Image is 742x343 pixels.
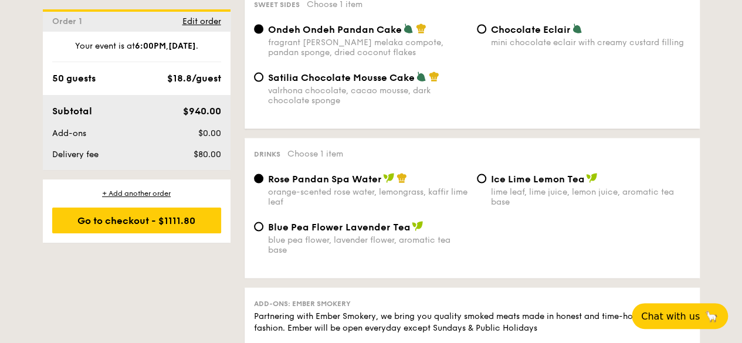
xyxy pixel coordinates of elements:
img: icon-chef-hat.a58ddaea.svg [429,72,439,82]
span: Delivery fee [52,150,99,159]
div: valrhona chocolate, cacao mousse, dark chocolate sponge [268,86,467,106]
div: $18.8/guest [167,72,221,86]
input: Satilia Chocolate Mousse Cakevalrhona chocolate, cacao mousse, dark chocolate sponge [254,73,263,82]
img: icon-vegan.f8ff3823.svg [586,173,598,184]
span: Blue Pea Flower Lavender Tea [268,222,411,233]
div: 50 guests [52,72,96,86]
div: lime leaf, lime juice, lemon juice, aromatic tea base [491,187,690,207]
span: Sweet sides [254,1,300,9]
div: Partnering with Ember Smokery, we bring you quality smoked meats made in honest and time-honoured... [254,311,690,334]
span: Choose 1 item [287,149,343,159]
input: Blue Pea Flower Lavender Teablue pea flower, lavender flower, aromatic tea base [254,222,263,232]
span: $80.00 [193,150,221,159]
button: Chat with us🦙 [632,303,728,329]
strong: [DATE] [168,41,196,51]
span: Edit order [182,16,221,26]
input: Rose Pandan Spa Waterorange-scented rose water, lemongrass, kaffir lime leaf [254,174,263,184]
img: icon-chef-hat.a58ddaea.svg [416,23,426,34]
img: icon-chef-hat.a58ddaea.svg [397,173,407,184]
span: 🦙 [704,310,719,323]
span: Subtotal [52,106,92,117]
div: Your event is at , . [52,40,221,62]
span: Chocolate Eclair [491,24,571,35]
span: Order 1 [52,16,87,26]
div: Go to checkout - $1111.80 [52,208,221,233]
span: Ondeh Ondeh Pandan Cake [268,24,402,35]
span: Add-ons [52,128,86,138]
span: Chat with us [641,311,700,322]
input: Ice Lime Lemon Tealime leaf, lime juice, lemon juice, aromatic tea base [477,174,486,184]
input: Chocolate Eclairmini chocolate eclair with creamy custard filling [477,25,486,34]
img: icon-vegetarian.fe4039eb.svg [403,23,414,34]
span: $940.00 [182,106,221,117]
div: blue pea flower, lavender flower, aromatic tea base [268,235,467,255]
span: Rose Pandan Spa Water [268,174,382,185]
strong: 6:00PM [135,41,166,51]
span: Satilia Chocolate Mousse Cake [268,72,415,83]
span: Drinks [254,150,280,158]
span: $0.00 [198,128,221,138]
img: icon-vegetarian.fe4039eb.svg [416,72,426,82]
div: mini chocolate eclair with creamy custard filling [491,38,690,47]
span: Ice Lime Lemon Tea [491,174,585,185]
div: orange-scented rose water, lemongrass, kaffir lime leaf [268,187,467,207]
img: icon-vegan.f8ff3823.svg [383,173,395,184]
div: fragrant [PERSON_NAME] melaka compote, pandan sponge, dried coconut flakes [268,38,467,57]
input: Ondeh Ondeh Pandan Cakefragrant [PERSON_NAME] melaka compote, pandan sponge, dried coconut flakes [254,25,263,34]
span: Add-ons: Ember Smokery [254,300,351,308]
img: icon-vegetarian.fe4039eb.svg [572,23,582,34]
div: + Add another order [52,189,221,198]
img: icon-vegan.f8ff3823.svg [412,221,423,232]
